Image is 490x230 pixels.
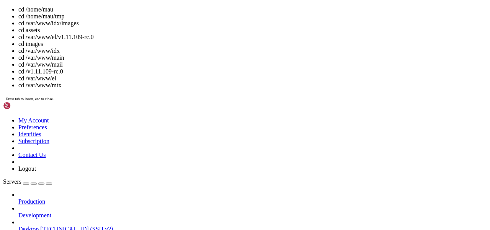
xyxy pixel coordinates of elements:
[64,172,67,179] div: (19, 26)
[18,82,487,89] li: cd /var/www/mtx
[18,75,487,82] li: cd /var/www/el
[18,165,36,172] a: Logout
[3,178,21,185] span: Servers
[3,120,141,126] span: 2 обновления может быть применено немедленно.
[3,29,162,35] span: System information as of Пн 01 сен 2025 12:07:05 UTC
[3,107,217,113] span: Расширенное поддержание безопасности (ESM) для Applications выключено.
[3,178,52,185] a: Servers
[18,61,487,68] li: cd /var/www/mail
[18,131,41,137] a: Identities
[3,55,390,62] x-row: Memory usage: 18% IPv4 address for ens18: [TECHNICAL_ID]
[18,117,49,124] a: My Account
[3,102,47,109] img: Shellngn
[18,152,46,158] a: Contact Us
[18,124,47,130] a: Preferences
[18,47,487,54] li: cd /var/www/idx
[3,3,390,10] x-row: * Documentation: [URL][DOMAIN_NAME]
[6,97,54,101] span: Press tab to insert, esc to close.
[18,54,487,61] li: cd /var/www/main
[18,6,487,13] li: cd /home/mau
[3,127,236,133] span: Чтобы просмотреть дополнительные обновления выполните: apt list --upgradable
[18,198,487,205] a: Production
[18,68,487,75] li: cd /v1.11.109-rc.0
[3,140,254,146] span: 15 дополнительных обновлений безопасности могут быть применены с помощью ESM Apps.
[18,212,51,219] span: Development
[3,81,390,88] x-row: just raised the bar for easy, resilient and secure K8s cluster deployment.
[3,49,390,55] x-row: Usage of /: 13.2% of 127.83GB Users logged in: 1
[18,34,487,41] li: cd /var/www/el/v1.11.109-rc.0
[18,13,487,20] li: cd /home/mau/tmp
[3,146,184,152] span: Подробнее о включении службы ESM Apps at [URL][DOMAIN_NAME]
[3,166,390,172] x-row: Last login: [DATE] from [TECHNICAL_ID]
[3,62,390,68] x-row: Swap usage: 0%
[18,191,487,205] li: Production
[18,20,487,27] li: cd /var/www/idx/images
[3,16,390,23] x-row: * Support: [URL][DOMAIN_NAME]
[3,172,390,179] x-row: root@server1:~# cd
[18,138,49,144] a: Subscription
[18,205,487,219] li: Development
[18,41,487,47] li: cd images
[18,198,45,205] span: Production
[3,10,390,16] x-row: * Management: [URL][DOMAIN_NAME]
[3,94,390,101] x-row: [URL][DOMAIN_NAME]
[18,27,487,34] li: cd assets
[3,75,390,81] x-row: * Strictly confined Kubernetes makes edge and IoT secure. Learn how MicroK8s
[18,212,487,219] a: Development
[3,42,390,49] x-row: System load: 0.13 Processes: 280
